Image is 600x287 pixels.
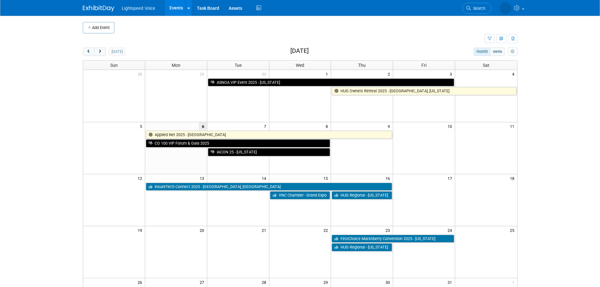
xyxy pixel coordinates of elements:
span: 17 [447,174,455,182]
button: [DATE] [109,48,125,56]
span: 22 [323,226,331,234]
a: InsureTech Connect 2025 - [GEOGRAPHIC_DATA], [GEOGRAPHIC_DATA] [146,183,392,191]
span: 31 [447,278,455,286]
i: Personalize Calendar [511,50,515,54]
span: Wed [296,63,304,68]
span: 30 [385,278,393,286]
span: Lightspeed Voice [122,6,156,11]
a: Search [462,3,491,14]
span: 7 [263,122,269,130]
span: 21 [261,226,269,234]
button: week [490,48,505,56]
a: VNC Chamber - Grand Expo [270,191,330,199]
span: 14 [261,174,269,182]
span: 27 [199,278,207,286]
span: 11 [509,122,517,130]
span: 29 [323,278,331,286]
span: 6 [199,122,207,130]
span: 15 [323,174,331,182]
span: 20 [199,226,207,234]
span: 1 [511,278,517,286]
span: 16 [385,174,393,182]
span: 13 [199,174,207,182]
span: 2 [387,70,393,78]
button: prev [83,48,94,56]
span: 23 [385,226,393,234]
span: 1 [325,70,331,78]
span: 26 [137,278,145,286]
button: myCustomButton [508,48,517,56]
span: 24 [447,226,455,234]
button: month [474,48,490,56]
img: ExhibitDay [83,5,114,12]
span: 28 [137,70,145,78]
img: Alexis Snowbarger [500,2,511,14]
a: HUG Regional - [US_STATE] [332,191,392,199]
span: 8 [325,122,331,130]
a: CO 100 VIP Forum & Gala 2025 [146,139,330,147]
span: Sat [483,63,489,68]
span: Search [471,6,485,11]
span: 28 [261,278,269,286]
span: 30 [261,70,269,78]
span: Thu [358,63,366,68]
h2: [DATE] [290,48,309,55]
span: 19 [137,226,145,234]
span: 18 [509,174,517,182]
a: HUG Regional - [US_STATE] [332,243,392,251]
span: 5 [139,122,145,130]
a: IACON 25 - [US_STATE] [208,148,330,156]
span: 4 [511,70,517,78]
span: 29 [199,70,207,78]
span: Mon [172,63,180,68]
button: next [94,48,106,56]
span: 3 [449,70,455,78]
span: Sun [110,63,118,68]
span: Fri [421,63,426,68]
button: Add Event [83,22,114,33]
a: ASNOA VIP Event 2025 - [US_STATE] [208,78,454,87]
span: 10 [447,122,455,130]
a: HUG Owners Retreat 2025 - [GEOGRAPHIC_DATA], [US_STATE] [332,87,516,95]
span: 12 [137,174,145,182]
a: Applied Net 2025 - [GEOGRAPHIC_DATA] [146,131,392,139]
span: 9 [387,122,393,130]
a: FirstChoice Marshberry Convention 2025 - [US_STATE] [332,235,454,243]
span: Tue [235,63,242,68]
span: 25 [509,226,517,234]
